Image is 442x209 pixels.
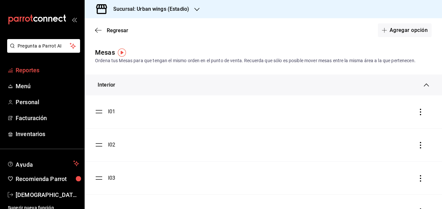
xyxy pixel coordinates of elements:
[85,75,442,95] div: Interior
[16,160,71,167] span: Ayuda
[108,108,115,116] div: I01
[378,23,432,37] button: Agregar opción
[16,114,79,122] span: Facturación
[16,190,79,199] span: [DEMOGRAPHIC_DATA][PERSON_NAME]
[5,47,80,54] a: Pregunta a Parrot AI
[16,98,79,106] span: Personal
[16,66,79,75] span: Reportes
[18,43,70,49] span: Pregunta a Parrot AI
[95,27,128,34] button: Regresar
[16,82,79,91] span: Menú
[72,17,77,22] button: open_drawer_menu
[95,48,115,57] div: Mesas
[7,39,80,53] button: Pregunta a Parrot AI
[118,49,126,57] img: Tooltip marker
[107,27,128,34] span: Regresar
[108,141,115,149] div: I02
[108,174,115,182] div: I03
[16,174,79,183] span: Recomienda Parrot
[95,57,432,64] div: Ordena tus Mesas para que tengan el mismo orden en el punto de venta. Recuerda que sólo es posibl...
[16,130,79,138] span: Inventarios
[98,81,115,89] div: Interior
[108,5,189,13] h3: Sucursal: Urban wings (Estadio)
